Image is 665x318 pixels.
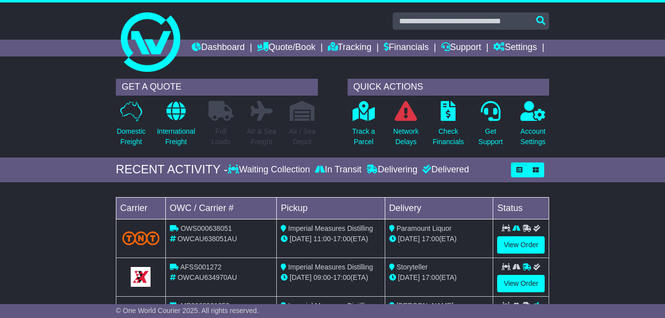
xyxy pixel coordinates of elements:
[393,101,419,153] a: NetworkDelays
[348,79,550,96] div: QUICK ACTIONS
[277,197,385,219] td: Pickup
[257,40,315,56] a: Quote/Book
[247,126,276,147] p: Air & Sea Freight
[181,224,232,232] span: OWS000638051
[422,235,439,243] span: 17:00
[157,126,195,147] p: International Freight
[116,307,259,315] span: © One World Courier 2025. All rights reserved.
[333,273,351,281] span: 17:00
[181,302,230,310] span: MP0068921253
[290,235,311,243] span: [DATE]
[288,224,373,232] span: Imperial Measures Distilling
[116,101,146,153] a: DomesticFreight
[228,164,312,175] div: Waiting Collection
[432,101,464,153] a: CheckFinancials
[364,164,420,175] div: Delivering
[328,40,371,56] a: Tracking
[288,263,373,271] span: Imperial Measures Distilling
[288,302,373,310] span: Imperial Measures Distilling
[398,235,420,243] span: [DATE]
[478,101,503,153] a: GetSupport
[281,234,381,244] div: - (ETA)
[398,273,420,281] span: [DATE]
[478,126,503,147] p: Get Support
[389,272,489,283] div: (ETA)
[116,197,165,219] td: Carrier
[393,126,418,147] p: Network Delays
[520,126,546,147] p: Account Settings
[192,40,245,56] a: Dashboard
[433,126,464,147] p: Check Financials
[290,273,311,281] span: [DATE]
[131,267,151,287] img: GetCarrierServiceLogo
[116,79,318,96] div: GET A QUOTE
[441,40,481,56] a: Support
[178,273,237,281] span: OWCAU634970AU
[122,231,159,245] img: TNT_Domestic.png
[493,197,549,219] td: Status
[384,40,429,56] a: Financials
[313,273,331,281] span: 09:00
[178,235,237,243] span: OWCAU638051AU
[397,224,452,232] span: Paramount Liquor
[116,162,228,177] div: RECENT ACTIVITY -
[333,235,351,243] span: 17:00
[352,101,375,153] a: Track aParcel
[117,126,146,147] p: Domestic Freight
[156,101,196,153] a: InternationalFreight
[352,126,375,147] p: Track a Parcel
[385,197,493,219] td: Delivery
[420,164,469,175] div: Delivered
[281,272,381,283] div: - (ETA)
[389,234,489,244] div: (ETA)
[397,263,428,271] span: Storyteller
[180,263,221,271] span: AFSS001272
[165,197,276,219] td: OWC / Carrier #
[208,126,233,147] p: Full Loads
[520,101,546,153] a: AccountSettings
[397,302,454,310] span: [PERSON_NAME]
[422,273,439,281] span: 17:00
[497,236,545,254] a: View Order
[497,275,545,292] a: View Order
[313,235,331,243] span: 11:00
[312,164,364,175] div: In Transit
[289,126,316,147] p: Air / Sea Depot
[493,40,537,56] a: Settings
